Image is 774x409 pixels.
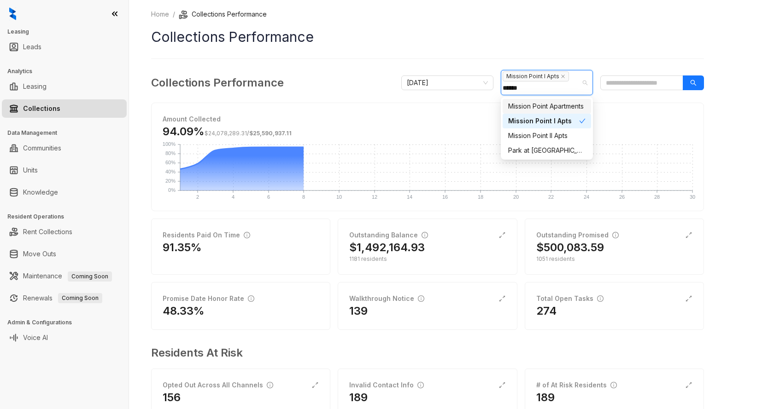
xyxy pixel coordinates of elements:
span: expand-alt [685,381,692,389]
text: 100% [163,141,176,147]
span: $25,590,937.11 [249,130,292,137]
h2: 48.33% [163,304,205,318]
h2: $1,492,164.93 [349,240,425,255]
text: 28 [654,194,660,200]
h3: Resident Operations [7,213,129,221]
span: info-circle [244,232,250,238]
a: RenewalsComing Soon [23,289,102,307]
div: Park at Mission Hills [503,143,591,158]
div: 1181 residents [349,255,505,263]
a: Units [23,161,38,179]
span: info-circle [422,232,428,238]
li: Collections [2,99,127,118]
h3: Admin & Configurations [7,318,129,327]
li: Rent Collections [2,223,127,241]
a: Leads [23,38,41,56]
span: info-circle [417,382,424,388]
text: 12 [372,194,377,200]
div: Mission Point Apartments [508,101,586,111]
strong: Amount Collected [163,115,221,123]
span: expand-alt [498,231,506,239]
text: 8 [302,194,305,200]
span: info-circle [418,295,424,302]
text: 30 [690,194,695,200]
h3: Data Management [7,129,129,137]
a: Home [149,9,171,19]
span: info-circle [597,295,604,302]
div: Park at [GEOGRAPHIC_DATA] [508,145,586,156]
li: Renewals [2,289,127,307]
div: Outstanding Balance [349,230,428,240]
li: Move Outs [2,245,127,263]
text: 0% [168,187,176,193]
h2: 274 [536,304,557,318]
div: Residents Paid On Time [163,230,250,240]
h3: Residents At Risk [151,345,697,361]
text: 40% [165,169,176,174]
span: search [690,80,697,86]
li: Collections Performance [179,9,267,19]
img: logo [9,7,16,20]
div: Walkthrough Notice [349,294,424,304]
div: Mission Point Apartments [503,99,591,114]
a: Communities [23,139,61,157]
span: Mission Point I Apts [503,71,569,81]
h3: Leasing [7,28,129,36]
li: Leads [2,38,127,56]
text: 20 [513,194,519,200]
div: Opted Out Across All Channels [163,380,273,390]
text: 18 [478,194,483,200]
h1: Collections Performance [151,27,704,47]
span: info-circle [612,232,619,238]
h2: 156 [163,390,181,405]
li: / [173,9,175,19]
div: Mission Point II Apts [508,131,586,141]
span: info-circle [267,382,273,388]
span: / [205,130,292,137]
span: expand-alt [311,381,319,389]
h2: $500,083.59 [536,240,604,255]
text: 4 [232,194,235,200]
a: Rent Collections [23,223,72,241]
h3: 94.09% [163,124,292,139]
span: expand-alt [685,231,692,239]
text: 80% [165,150,176,156]
a: Voice AI [23,328,48,347]
span: info-circle [248,295,254,302]
text: 14 [407,194,412,200]
div: Mission Point II Apts [503,128,591,143]
h2: 91.35% [163,240,202,255]
span: close [561,74,565,79]
span: check [579,118,586,124]
a: Leasing [23,77,47,96]
li: Leasing [2,77,127,96]
span: $24,078,289.31 [205,130,247,137]
li: Voice AI [2,328,127,347]
text: 20% [165,178,176,184]
span: Coming Soon [58,293,102,303]
text: 2 [196,194,199,200]
span: expand-alt [498,295,506,302]
text: 24 [584,194,589,200]
div: Invalid Contact Info [349,380,424,390]
text: 60% [165,160,176,165]
div: # of At Risk Residents [536,380,617,390]
span: info-circle [610,382,617,388]
span: expand-alt [498,381,506,389]
div: Outstanding Promised [536,230,619,240]
text: 10 [336,194,342,200]
li: Units [2,161,127,179]
a: Collections [23,99,60,118]
h3: Collections Performance [151,75,284,91]
text: 26 [619,194,625,200]
li: Communities [2,139,127,157]
li: Knowledge [2,183,127,202]
span: September 2025 [407,76,488,90]
span: Coming Soon [68,271,112,282]
div: Total Open Tasks [536,294,604,304]
h3: Analytics [7,67,129,75]
text: 22 [548,194,554,200]
h2: 139 [349,304,368,318]
text: 16 [442,194,448,200]
div: Promise Date Honor Rate [163,294,254,304]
